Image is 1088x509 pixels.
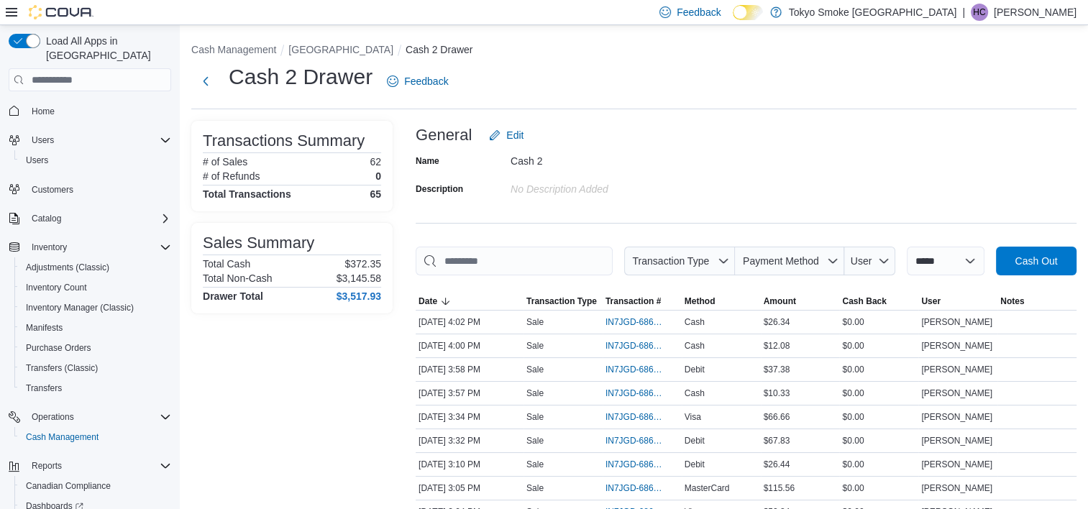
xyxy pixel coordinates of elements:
span: Transfers (Classic) [20,359,171,377]
a: Users [20,152,54,169]
button: Users [26,132,60,149]
span: Date [419,295,437,307]
span: $12.08 [764,340,790,352]
span: $66.66 [764,411,790,423]
label: Description [416,183,463,195]
div: [DATE] 3:57 PM [416,385,524,402]
button: Manifests [14,318,177,338]
span: Users [32,134,54,146]
span: IN7JGD-6867423 [605,435,664,446]
span: Cash Back [842,295,886,307]
button: Inventory Manager (Classic) [14,298,177,318]
span: Operations [32,411,74,423]
span: Cash [685,340,705,352]
button: IN7JGD-6867636 [605,313,679,331]
span: Catalog [26,210,171,227]
span: Visa [685,411,701,423]
button: Transaction # [603,293,682,310]
h3: Sales Summary [203,234,314,252]
a: Cash Management [20,428,104,446]
button: Operations [3,407,177,427]
span: Users [26,132,171,149]
span: Users [20,152,171,169]
span: Canadian Compliance [20,477,171,495]
div: Heather Chafe [971,4,988,21]
p: Sale [526,388,544,399]
button: Payment Method [735,247,844,275]
button: Inventory [3,237,177,257]
span: Payment Method [743,255,819,267]
button: IN7JGD-6867591 [605,385,679,402]
span: Edit [506,128,524,142]
a: Customers [26,181,79,198]
span: Reports [32,460,62,472]
button: Edit [483,121,529,150]
span: $67.83 [764,435,790,446]
span: User [921,295,941,307]
span: Transfers [26,382,62,394]
span: $26.34 [764,316,790,328]
label: Name [416,155,439,167]
div: $0.00 [839,361,918,378]
button: Cash Out [996,247,1076,275]
span: Users [26,155,48,166]
button: Adjustments (Classic) [14,257,177,278]
div: [DATE] 3:32 PM [416,432,524,449]
div: $0.00 [839,480,918,497]
p: Sale [526,316,544,328]
span: Load All Apps in [GEOGRAPHIC_DATA] [40,34,171,63]
span: [PERSON_NAME] [921,482,992,494]
img: Cova [29,5,93,19]
div: Cash 2 [511,150,703,167]
span: Dark Mode [733,20,733,21]
button: Canadian Compliance [14,476,177,496]
div: [DATE] 4:02 PM [416,313,524,331]
h6: Total Non-Cash [203,272,273,284]
a: Manifests [20,319,68,336]
p: 62 [370,156,381,168]
div: [DATE] 4:00 PM [416,337,524,354]
span: [PERSON_NAME] [921,364,992,375]
span: $115.56 [764,482,795,494]
span: Method [685,295,716,307]
button: Inventory [26,239,73,256]
span: Transfers [20,380,171,397]
button: Reports [26,457,68,474]
h4: $3,517.93 [337,290,381,302]
h4: 65 [370,188,381,200]
p: Sale [526,340,544,352]
button: Catalog [3,208,177,229]
p: | [962,4,965,21]
button: Operations [26,408,80,426]
button: Home [3,100,177,121]
h6: # of Refunds [203,170,260,182]
a: Adjustments (Classic) [20,259,115,276]
button: Cash 2 Drawer [406,44,472,55]
span: Cash Management [26,431,99,443]
button: Inventory Count [14,278,177,298]
span: IN7JGD-6867233 [605,482,664,494]
span: Purchase Orders [20,339,171,357]
button: Cash Management [191,44,276,55]
span: [PERSON_NAME] [921,435,992,446]
button: Next [191,67,220,96]
button: IN7JGD-6867617 [605,337,679,354]
span: IN7JGD-6867591 [605,388,664,399]
button: Customers [3,179,177,200]
button: IN7JGD-6867433 [605,408,679,426]
div: $0.00 [839,337,918,354]
div: $0.00 [839,456,918,473]
h4: Drawer Total [203,290,263,302]
span: Catalog [32,213,61,224]
span: Debit [685,364,705,375]
span: IN7JGD-6867636 [605,316,664,328]
div: $0.00 [839,385,918,402]
span: Feedback [677,5,721,19]
button: Date [416,293,524,310]
span: Inventory [32,242,67,253]
span: [PERSON_NAME] [921,316,992,328]
span: Home [26,101,171,119]
button: IN7JGD-6867599 [605,361,679,378]
button: Transfers [14,378,177,398]
span: Customers [26,180,171,198]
